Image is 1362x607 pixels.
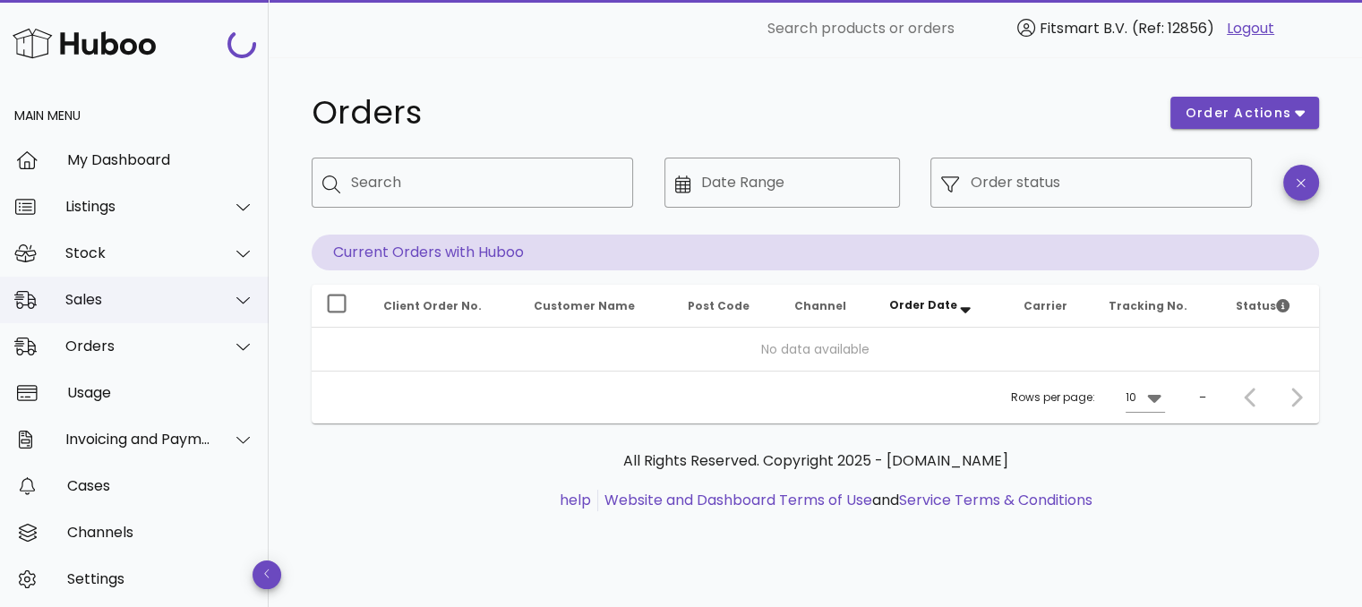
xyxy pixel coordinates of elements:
span: Customer Name [534,298,635,313]
span: Status [1236,298,1289,313]
div: 10 [1126,389,1136,406]
span: order actions [1185,104,1292,123]
div: Settings [67,570,254,587]
span: Carrier [1023,298,1066,313]
span: Post Code [687,298,749,313]
p: Current Orders with Huboo [312,235,1319,270]
th: Channel [780,285,875,328]
button: order actions [1170,97,1319,129]
a: Logout [1227,18,1274,39]
p: All Rights Reserved. Copyright 2025 - [DOMAIN_NAME] [326,450,1305,472]
div: Stock [65,244,211,261]
span: (Ref: 12856) [1132,18,1214,38]
div: Cases [67,477,254,494]
td: No data available [312,328,1319,371]
a: Service Terms & Conditions [899,490,1092,510]
th: Order Date: Sorted descending. Activate to remove sorting. [875,285,1008,328]
div: – [1199,389,1206,406]
div: Invoicing and Payments [65,431,211,448]
th: Tracking No. [1094,285,1221,328]
span: Tracking No. [1109,298,1187,313]
span: Client Order No. [383,298,482,313]
div: 10Rows per page: [1126,383,1165,412]
th: Customer Name [519,285,673,328]
div: Rows per page: [1011,372,1165,423]
img: Huboo Logo [13,24,156,63]
span: Channel [794,298,846,313]
div: My Dashboard [67,151,254,168]
div: Listings [65,198,211,215]
th: Status [1221,285,1319,328]
th: Carrier [1008,285,1094,328]
div: Orders [65,338,211,355]
span: Fitsmart B.V. [1040,18,1127,38]
div: Channels [67,524,254,541]
a: Website and Dashboard Terms of Use [604,490,872,510]
th: Post Code [672,285,779,328]
h1: Orders [312,97,1149,129]
li: and [598,490,1092,511]
a: help [560,490,591,510]
span: Order Date [889,297,957,312]
div: Sales [65,291,211,308]
th: Client Order No. [369,285,519,328]
div: Usage [67,384,254,401]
